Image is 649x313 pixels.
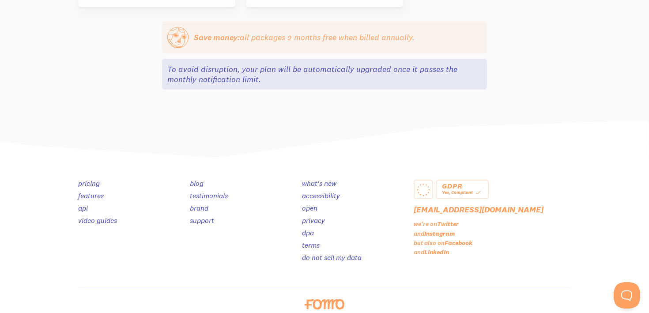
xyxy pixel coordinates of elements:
div: Yes, Compliant [442,189,483,196]
a: pricing [78,179,100,188]
a: brand [190,204,208,212]
a: do not sell my data [302,253,362,262]
p: but also on [414,239,571,247]
a: open [302,204,317,212]
a: accessibility [302,191,340,200]
a: testimonials [190,191,228,200]
p: we're on [414,220,571,228]
a: Instagram [424,230,455,238]
a: GDPR Yes, Compliant [436,180,489,199]
a: support [190,216,214,225]
a: what's new [302,179,336,188]
div: GDPR [442,183,483,189]
a: terms [302,241,320,249]
a: features [78,191,104,200]
p: and [414,230,571,238]
a: [EMAIL_ADDRESS][DOMAIN_NAME] [414,204,543,215]
a: blog [190,179,204,188]
a: Twitter [437,220,459,228]
a: api [78,204,88,212]
img: fomo-logo-orange-8ab935bcb42dfda78e33409a85f7af36b90c658097e6bb5368b87284a318b3da.svg [305,299,344,309]
a: Facebook [445,239,472,247]
a: video guides [78,216,117,225]
strong: Save money: [194,32,240,42]
p: all packages 2 months free when billed annually. [194,32,415,42]
a: LinkedIn [424,248,449,256]
iframe: Help Scout Beacon - Open [614,282,640,309]
a: dpa [302,228,314,237]
a: privacy [302,216,325,225]
p: and [414,248,571,256]
p: To avoid disruption, your plan will be automatically upgraded once it passes the monthly notifica... [167,64,476,85]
